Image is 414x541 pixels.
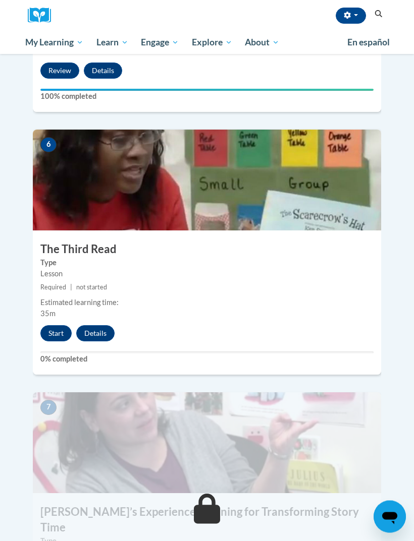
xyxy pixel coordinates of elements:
a: Cox Campus [28,8,58,23]
a: Learn [90,31,135,54]
span: 7 [40,400,57,415]
span: My Learning [25,36,83,48]
span: Explore [192,36,232,48]
img: Course Image [33,393,381,494]
span: Learn [96,36,128,48]
button: Details [76,326,115,342]
label: Type [40,258,374,269]
label: 0% completed [40,354,374,365]
div: Your progress [40,89,374,91]
button: Details [84,63,122,79]
iframe: Button to launch messaging window [374,501,406,533]
span: About [245,36,279,48]
a: My Learning [19,31,90,54]
button: Start [40,326,72,342]
h3: [PERSON_NAME]’s Experience Planning for Transforming Story Time [33,505,381,536]
div: Main menu [18,31,396,54]
span: Required [40,284,66,291]
span: 25m [40,47,56,55]
span: 35m [40,310,56,318]
div: Lesson [40,269,374,280]
button: Account Settings [336,8,366,24]
img: Logo brand [28,8,58,23]
img: Course Image [33,130,381,231]
a: Explore [185,31,239,54]
span: 6 [40,138,57,153]
span: | [70,284,72,291]
button: Search [371,8,386,20]
a: En español [341,32,396,53]
div: Estimated learning time: [40,297,374,309]
h3: The Third Read [33,242,381,258]
button: Review [40,63,79,79]
span: En español [347,37,390,47]
span: Engage [141,36,179,48]
a: Engage [134,31,185,54]
label: 100% completed [40,91,374,102]
a: About [239,31,286,54]
span: not started [76,284,107,291]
